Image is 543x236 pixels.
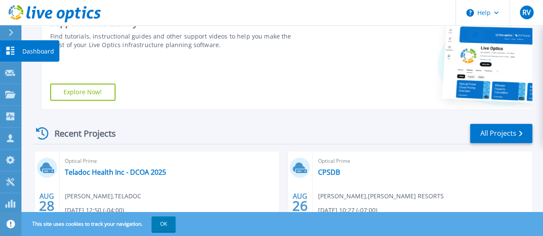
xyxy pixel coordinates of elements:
[33,123,127,144] div: Recent Projects
[318,168,340,176] a: CPSDB
[470,124,532,143] a: All Projects
[65,191,141,201] span: [PERSON_NAME] , TELADOC
[522,9,531,16] span: RV
[39,202,55,209] span: 28
[65,156,274,166] span: Optical Prime
[318,206,377,215] span: [DATE] 10:27 (-07:00)
[50,84,115,101] a: Explore Now!
[318,156,527,166] span: Optical Prime
[65,168,166,176] a: Teladoc Health Inc - DCOA 2025
[292,202,308,209] span: 26
[292,190,308,221] div: AUG 2025
[65,206,124,215] span: [DATE] 12:50 (-04:00)
[152,216,176,232] button: OK
[318,191,443,201] span: [PERSON_NAME] , [PERSON_NAME] RESORTS
[39,190,55,221] div: AUG 2025
[22,40,54,63] p: Dashboard
[50,32,305,49] div: Find tutorials, instructional guides and other support videos to help you make the most of your L...
[24,216,176,232] span: This site uses cookies to track your navigation.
